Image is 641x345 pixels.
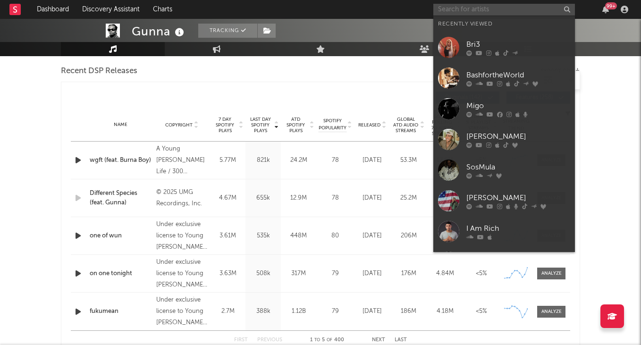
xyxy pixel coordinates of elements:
[283,307,314,316] div: 1.12B
[393,117,419,134] span: Global ATD Audio Streams
[212,194,243,203] div: 4.67M
[319,269,352,278] div: 79
[156,187,208,210] div: © 2025 UMG Recordings, Inc.
[283,231,314,241] div: 448M
[132,24,186,39] div: Gunna
[372,337,385,343] button: Next
[356,231,388,241] div: [DATE]
[466,131,570,142] div: [PERSON_NAME]
[433,63,575,93] a: BashfortheWorld
[156,257,208,291] div: Under exclusive license to Young [PERSON_NAME] Life Records/ 300 Entertainment Inc., © 2024 Gunna...
[393,156,424,165] div: 53.3M
[429,231,461,241] div: 4.95M
[466,39,570,50] div: Bri3
[248,156,278,165] div: 821k
[433,32,575,63] a: Bri3
[465,269,497,278] div: <5%
[393,269,424,278] div: 176M
[393,231,424,241] div: 206M
[283,156,314,165] div: 24.2M
[429,269,461,278] div: 4.84M
[319,156,352,165] div: 78
[283,117,308,134] span: ATD Spotify Plays
[433,185,575,216] a: [PERSON_NAME]
[248,231,278,241] div: 535k
[319,231,352,241] div: 80
[395,337,407,343] button: Last
[433,124,575,155] a: [PERSON_NAME]
[90,189,152,207] a: Different Species (feat. Gunna)
[257,337,282,343] button: Previous
[248,194,278,203] div: 655k
[90,231,152,241] a: one of wun
[602,6,609,13] button: 99+
[429,156,461,165] div: 12.8M
[156,219,208,253] div: Under exclusive license to Young [PERSON_NAME] Life Records/ 300 Entertainment Inc., © 2024 Gunna...
[393,307,424,316] div: 186M
[433,247,575,278] a: A Boogie Wit da Hoodie
[466,223,570,234] div: I Am Rich
[198,24,257,38] button: Tracking
[605,2,617,9] div: 99 +
[212,117,237,134] span: 7 Day Spotify Plays
[356,269,388,278] div: [DATE]
[212,156,243,165] div: 5.77M
[319,307,352,316] div: 79
[156,295,208,328] div: Under exclusive license to Young [PERSON_NAME] Life Records/ 300 Entertainment Inc., © 2023 Gunna...
[466,100,570,111] div: Migo
[466,192,570,203] div: [PERSON_NAME]
[283,269,314,278] div: 317M
[212,269,243,278] div: 3.63M
[466,69,570,81] div: BashfortheWorld
[61,66,137,77] span: Recent DSP Releases
[327,338,332,342] span: of
[90,307,152,316] a: fukumean
[433,155,575,185] a: SosMula
[356,194,388,203] div: [DATE]
[356,156,388,165] div: [DATE]
[433,216,575,247] a: I Am Rich
[165,122,193,128] span: Copyright
[314,338,320,342] span: to
[466,161,570,173] div: SosMula
[90,269,152,278] a: on one tonight
[248,117,273,134] span: Last Day Spotify Plays
[356,307,388,316] div: [DATE]
[319,194,352,203] div: 78
[248,269,278,278] div: 508k
[358,122,380,128] span: Released
[393,194,424,203] div: 25.2M
[90,121,152,128] div: Name
[429,194,461,203] div: 7.89M
[429,307,461,316] div: 4.18M
[438,18,570,30] div: Recently Viewed
[212,307,243,316] div: 2.7M
[319,118,346,132] span: Spotify Popularity
[156,143,208,177] div: A Young [PERSON_NAME] Life / 300 Entertainment release., © 2025 Gunna Music, LLC exclusively lice...
[433,4,575,16] input: Search for artists
[465,307,497,316] div: <5%
[429,114,455,136] span: Global Rolling 7D Audio Streams
[90,156,152,165] a: wgft (feat. Burna Boy)
[234,337,248,343] button: First
[248,307,278,316] div: 388k
[433,93,575,124] a: Migo
[283,194,314,203] div: 12.9M
[212,231,243,241] div: 3.61M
